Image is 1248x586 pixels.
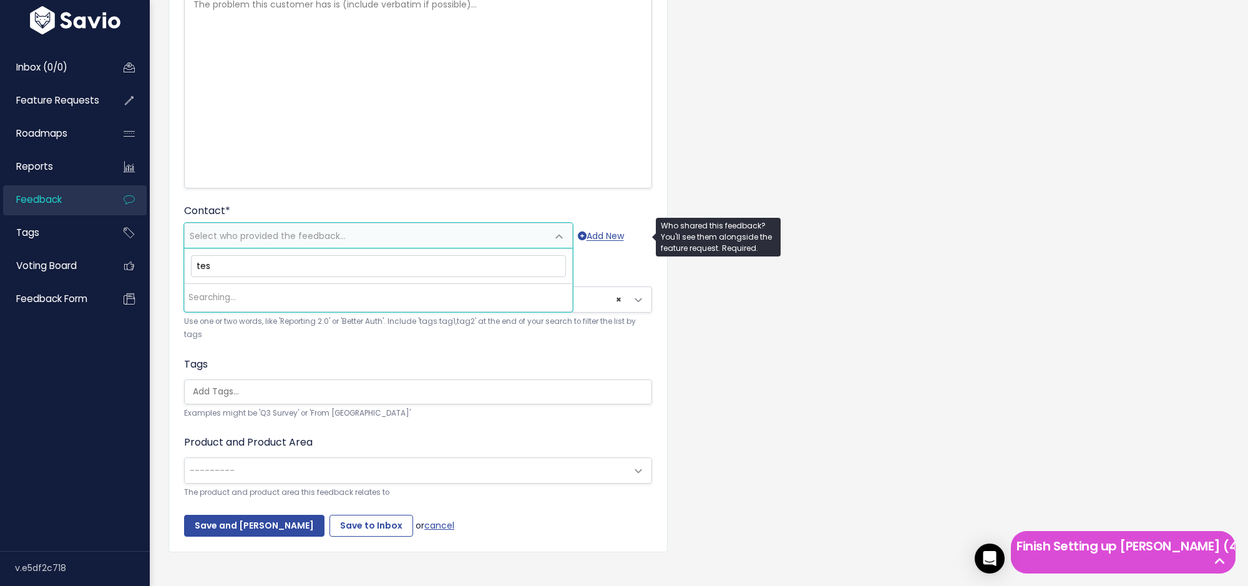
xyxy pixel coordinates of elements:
[975,544,1005,574] div: Open Intercom Messenger
[16,259,77,272] span: Voting Board
[16,292,87,305] span: Feedback form
[188,291,236,303] span: Searching…
[16,127,67,140] span: Roadmaps
[184,407,652,420] small: Examples might be 'Q3 Survey' or 'From [GEOGRAPHIC_DATA]'
[184,435,313,450] label: Product and Product Area
[3,218,104,247] a: Tags
[184,203,230,218] label: Contact
[184,486,652,499] small: The product and product area this feedback relates to
[184,357,208,372] label: Tags
[184,515,324,537] input: Save and [PERSON_NAME]
[656,218,781,256] div: Who shared this feedback? You'll see them alongside the feature request. Required.
[3,185,104,214] a: Feedback
[188,385,655,398] input: Add Tags...
[3,53,104,82] a: Inbox (0/0)
[329,515,413,537] input: Save to Inbox
[3,251,104,280] a: Voting Board
[16,61,67,74] span: Inbox (0/0)
[184,315,652,342] small: Use one or two words, like 'Reporting 2.0' or 'Better Auth'. Include 'tags:tag1,tag2' at the end ...
[16,160,53,173] span: Reports
[578,228,624,244] a: Add New
[616,287,622,312] span: ×
[3,86,104,115] a: Feature Requests
[3,285,104,313] a: Feedback form
[15,552,150,584] div: v.e5df2c718
[16,94,99,107] span: Feature Requests
[190,230,346,242] span: Select who provided the feedback...
[16,193,62,206] span: Feedback
[190,464,235,477] span: ---------
[424,519,454,531] a: cancel
[3,119,104,148] a: Roadmaps
[1016,537,1230,555] h5: Finish Setting up [PERSON_NAME] (4 left)
[27,6,124,34] img: logo-white.9d6f32f41409.svg
[16,226,39,239] span: Tags
[3,152,104,181] a: Reports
